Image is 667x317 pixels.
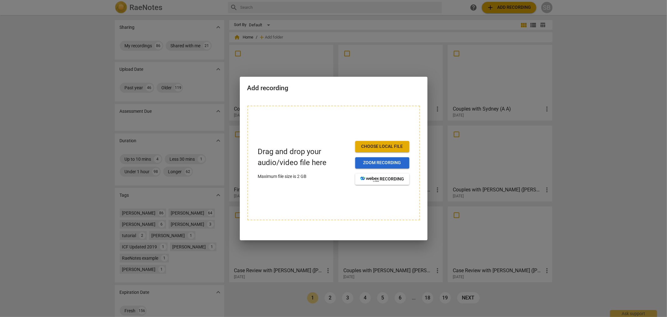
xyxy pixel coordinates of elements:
p: Drag and drop your audio/video file here [258,146,350,168]
span: Zoom recording [360,160,404,166]
button: Choose local file [355,141,409,152]
button: Zoom recording [355,157,409,169]
p: Maximum file size is 2 GB [258,173,350,180]
span: recording [360,176,404,182]
h2: Add recording [247,84,420,92]
button: recording [355,174,409,185]
span: Choose local file [360,143,404,150]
